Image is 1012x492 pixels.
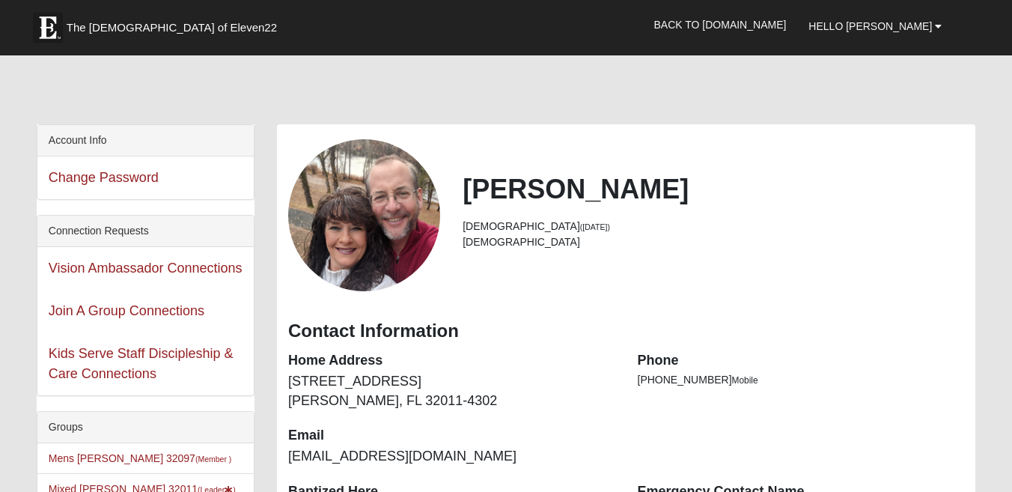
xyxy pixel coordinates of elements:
[49,170,159,185] a: Change Password
[37,125,254,157] div: Account Info
[37,216,254,247] div: Connection Requests
[49,261,243,276] a: Vision Ambassador Connections
[808,20,932,32] span: Hello [PERSON_NAME]
[797,7,953,45] a: Hello [PERSON_NAME]
[67,20,277,35] span: The [DEMOGRAPHIC_DATA] of Eleven22
[49,346,234,381] a: Kids Serve Staff Discipleship & Care Connections
[288,351,615,371] dt: Home Address
[463,234,964,250] li: [DEMOGRAPHIC_DATA]
[288,447,615,467] dd: [EMAIL_ADDRESS][DOMAIN_NAME]
[732,375,758,386] span: Mobile
[288,139,440,291] a: View Fullsize Photo
[463,173,964,205] h2: [PERSON_NAME]
[49,303,204,318] a: Join A Group Connections
[288,372,615,410] dd: [STREET_ADDRESS] [PERSON_NAME], FL 32011-4302
[638,372,965,388] li: [PHONE_NUMBER]
[288,321,964,342] h3: Contact Information
[643,6,798,43] a: Back to [DOMAIN_NAME]
[463,219,964,234] li: [DEMOGRAPHIC_DATA]
[49,452,232,464] a: Mens [PERSON_NAME] 32097(Member )
[25,5,325,43] a: The [DEMOGRAPHIC_DATA] of Eleven22
[638,351,965,371] dt: Phone
[288,426,615,446] dt: Email
[37,412,254,443] div: Groups
[580,222,610,231] small: ([DATE])
[33,13,63,43] img: Eleven22 logo
[195,455,231,464] small: (Member )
